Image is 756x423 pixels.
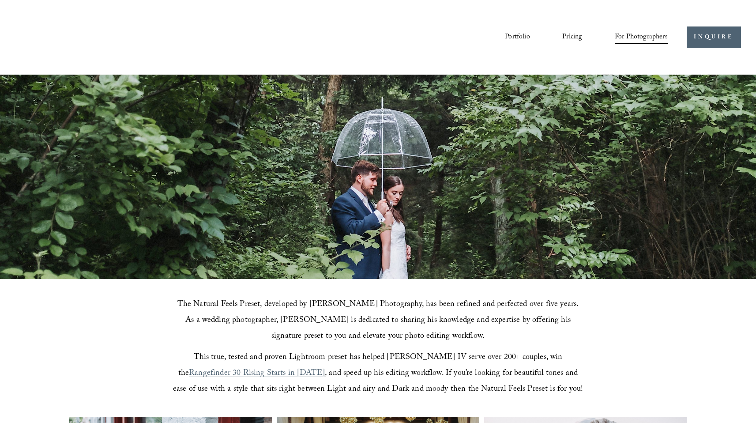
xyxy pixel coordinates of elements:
a: folder dropdown [615,30,668,45]
a: Portfolio [505,30,530,45]
span: , and speed up his editing workflow. If you’re looking for beautiful tones and ease of use with a... [173,367,583,397]
img: John Branch IV Photography [15,8,87,67]
span: This true, tested and proven Lightroom preset has helped [PERSON_NAME] IV serve over 200+ couples... [178,351,565,381]
a: INQUIRE [687,26,741,48]
span: For Photographers [615,30,668,44]
a: Rangefinder 30 Rising Starts in [DATE] [189,367,325,381]
span: The Natural Feels Preset, developed by [PERSON_NAME] Photography, has been refined and perfected ... [177,298,581,344]
a: Pricing [562,30,582,45]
